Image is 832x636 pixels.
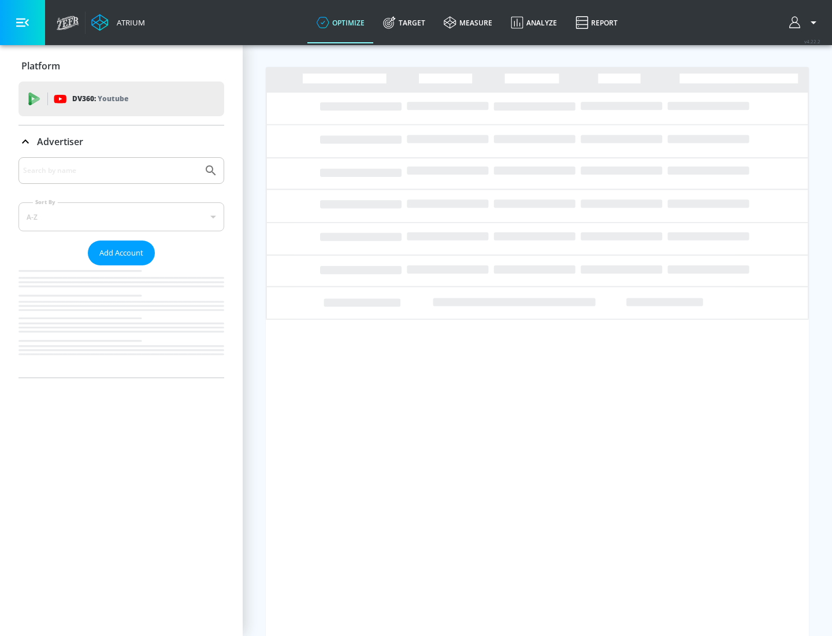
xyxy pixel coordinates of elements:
div: Platform [18,50,224,82]
a: Target [374,2,434,43]
label: Sort By [33,198,58,206]
a: Atrium [91,14,145,31]
a: Report [566,2,627,43]
input: Search by name [23,163,198,178]
div: DV360: Youtube [18,82,224,116]
div: Advertiser [18,157,224,378]
span: Add Account [99,246,143,260]
button: Add Account [88,241,155,265]
p: Youtube [98,93,128,105]
p: DV360: [72,93,128,105]
p: Platform [21,60,60,72]
div: A-Z [18,202,224,231]
a: optimize [307,2,374,43]
nav: list of Advertiser [18,265,224,378]
a: measure [434,2,502,43]
div: Advertiser [18,125,224,158]
span: v 4.22.2 [804,38,820,45]
a: Analyze [502,2,566,43]
div: Atrium [112,17,145,28]
p: Advertiser [37,135,83,148]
